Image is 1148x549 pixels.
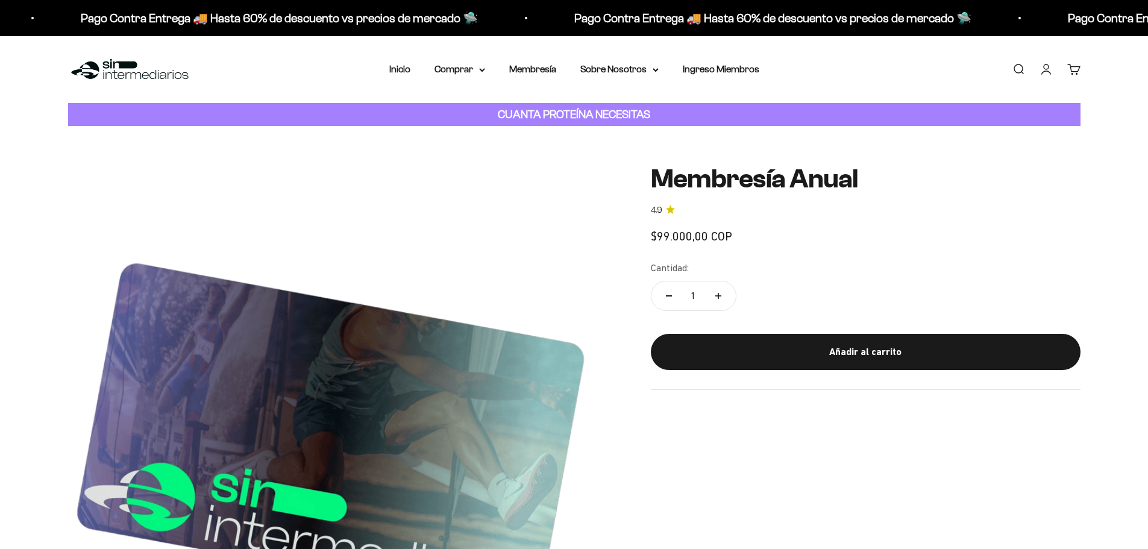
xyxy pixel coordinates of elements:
a: Ingreso Miembros [683,64,759,74]
summary: Comprar [434,61,485,77]
a: Membresía [509,64,556,74]
a: 4.94.9 de 5.0 estrellas [651,204,1081,217]
button: Aumentar cantidad [701,281,736,310]
sale-price: $99.000,00 COP [651,227,732,246]
button: Añadir al carrito [651,334,1081,370]
strong: CUANTA PROTEÍNA NECESITAS [498,108,650,121]
p: Pago Contra Entrega 🚚 Hasta 60% de descuento vs precios de mercado 🛸 [456,8,853,28]
summary: Sobre Nosotros [580,61,659,77]
div: Añadir al carrito [675,344,1056,360]
h1: Membresía Anual [651,165,1081,193]
button: Reducir cantidad [651,281,686,310]
label: Cantidad: [651,260,689,276]
span: 4.9 [651,204,662,217]
a: Inicio [389,64,410,74]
